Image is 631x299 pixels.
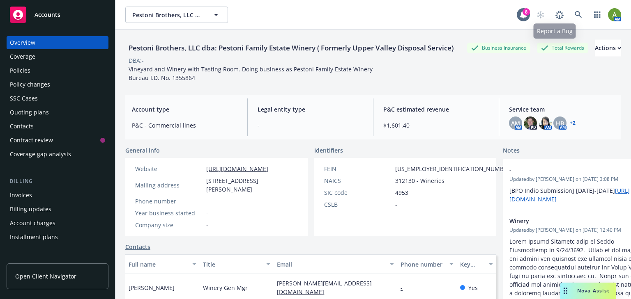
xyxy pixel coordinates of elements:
div: Policy changes [10,78,50,91]
a: Coverage gap analysis [7,148,108,161]
div: Coverage gap analysis [10,148,71,161]
button: Pestoni Brothers, LLC dba: Pestoni Family Estate Winery ( Formerly Upper Valley Disposal Service) [125,7,228,23]
a: Switch app [589,7,606,23]
div: Policies [10,64,30,77]
span: - [509,166,631,174]
a: Accounts [7,3,108,26]
a: +2 [570,121,576,126]
div: Contacts [10,120,34,133]
a: Search [570,7,587,23]
span: Legal entity type [258,105,363,114]
span: - [258,121,363,130]
div: Overview [10,36,35,49]
div: Pestoni Brothers, LLC dba: Pestoni Family Estate Winery ( Formerly Upper Valley Disposal Service) [125,43,457,53]
div: Key contact [460,260,484,269]
img: photo [539,116,552,130]
img: photo [608,8,621,21]
button: Full name [125,254,200,274]
div: Account charges [10,217,55,230]
div: DBA: - [129,56,144,65]
button: Phone number [397,254,456,274]
div: Contract review [10,134,53,147]
div: Billing updates [10,203,51,216]
a: Report a Bug [551,7,568,23]
a: Invoices [7,189,108,202]
div: Phone number [135,197,203,205]
button: Key contact [457,254,496,274]
a: Billing updates [7,203,108,216]
div: Title [203,260,262,269]
span: Pestoni Brothers, LLC dba: Pestoni Family Estate Winery ( Formerly Upper Valley Disposal Service) [132,11,203,19]
a: Policy changes [7,78,108,91]
span: [STREET_ADDRESS][PERSON_NAME] [206,176,298,194]
a: Installment plans [7,231,108,244]
a: SSC Cases [7,92,108,105]
span: P&C - Commercial lines [132,121,237,130]
div: Drag to move [560,283,571,299]
a: - [401,284,409,292]
span: P&C estimated revenue [383,105,489,114]
button: Email [274,254,397,274]
div: Installment plans [10,231,58,244]
div: Total Rewards [537,43,588,53]
a: Contract review [7,134,108,147]
a: [URL][DOMAIN_NAME] [206,165,268,173]
span: $1,601.40 [383,121,489,130]
span: AM [511,119,520,128]
div: FEIN [324,164,392,173]
button: Actions [595,40,621,56]
a: Policies [7,64,108,77]
div: Website [135,164,203,173]
div: Invoices [10,189,32,202]
span: - [206,209,208,217]
div: Coverage [10,50,35,63]
a: Account charges [7,217,108,230]
div: SSC Cases [10,92,38,105]
span: Winery Gen Mgr [203,283,248,292]
span: Accounts [35,11,60,18]
a: [PERSON_NAME][EMAIL_ADDRESS][DOMAIN_NAME] [277,279,372,296]
span: Open Client Navigator [15,272,76,281]
div: Billing [7,177,108,185]
div: NAICS [324,176,392,185]
div: Company size [135,221,203,229]
span: Identifiers [314,146,343,155]
div: Quoting plans [10,106,49,119]
a: Start snowing [532,7,549,23]
img: photo [524,116,537,130]
span: 312130 - Wineries [395,176,444,185]
div: Year business started [135,209,203,217]
span: 4953 [395,188,408,197]
button: Nova Assist [560,283,616,299]
button: Title [200,254,274,274]
div: CSLB [324,200,392,209]
div: 8 [523,7,530,14]
span: HB [556,119,564,128]
span: General info [125,146,160,155]
div: Full name [129,260,187,269]
div: SIC code [324,188,392,197]
div: Email [277,260,385,269]
a: Quoting plans [7,106,108,119]
span: Service team [509,105,615,114]
a: Overview [7,36,108,49]
a: Contacts [125,242,150,251]
span: [US_EMPLOYER_IDENTIFICATION_NUMBER] [395,164,513,173]
span: Notes [503,146,520,156]
span: - [206,221,208,229]
span: - [206,197,208,205]
div: Business Insurance [467,43,530,53]
a: Coverage [7,50,108,63]
span: Winery [509,217,631,225]
div: Mailing address [135,181,203,189]
div: Phone number [401,260,444,269]
span: [PERSON_NAME] [129,283,175,292]
a: Contacts [7,120,108,133]
span: Account type [132,105,237,114]
span: Nova Assist [577,287,610,294]
span: Yes [468,283,478,292]
span: - [395,200,397,209]
span: Vineyard and Winery with Tasting Room. Doing business as Pestoni Family Estate Winery Bureau I.D.... [129,65,373,82]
